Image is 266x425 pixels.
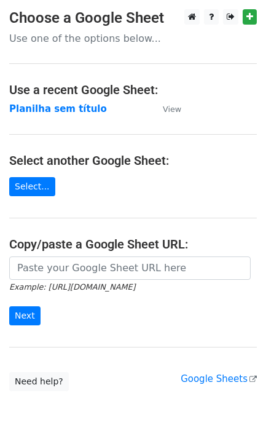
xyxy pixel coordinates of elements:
[9,237,257,252] h4: Copy/paste a Google Sheet URL:
[9,256,251,280] input: Paste your Google Sheet URL here
[151,103,181,114] a: View
[9,153,257,168] h4: Select another Google Sheet:
[181,373,257,384] a: Google Sheets
[163,105,181,114] small: View
[9,82,257,97] h4: Use a recent Google Sheet:
[9,177,55,196] a: Select...
[9,306,41,325] input: Next
[9,282,135,292] small: Example: [URL][DOMAIN_NAME]
[9,9,257,27] h3: Choose a Google Sheet
[9,372,69,391] a: Need help?
[9,103,107,114] a: Planilha sem título
[9,32,257,45] p: Use one of the options below...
